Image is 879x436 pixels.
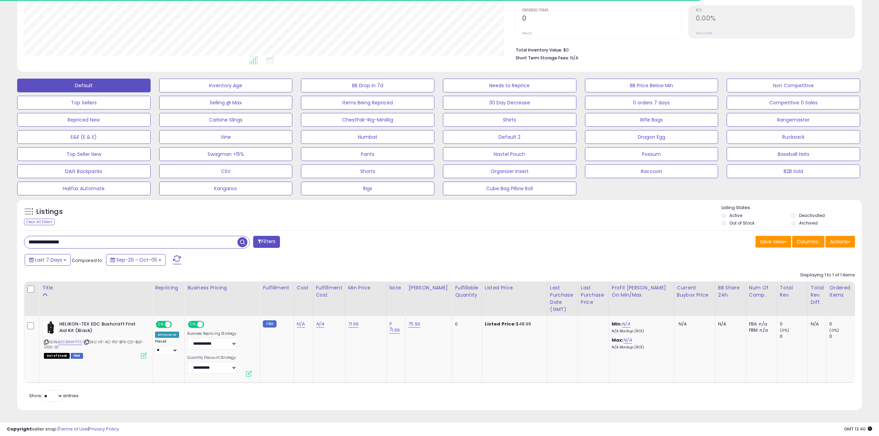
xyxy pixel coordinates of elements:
[408,284,449,291] div: [PERSON_NAME]
[749,321,772,327] div: FBA: n/a
[187,331,237,336] label: Business Repricing Strategy:
[722,205,862,211] p: Listing States:
[585,130,718,144] button: Dragon Egg
[155,332,179,338] div: Amazon AI
[348,321,359,328] a: 71.99
[263,320,276,328] small: FBM
[612,337,624,343] b: Max:
[727,130,860,144] button: Rucksack
[729,220,754,226] label: Out of Stock
[585,164,718,178] button: Raccoon
[581,284,606,306] div: Last Purchase Price
[799,220,818,226] label: Archived
[844,426,872,432] span: 2025-10-14 13:40 GMT
[443,147,576,161] button: Navtel Pouch
[696,9,855,12] span: ROI
[727,96,860,110] button: Competitive 0 Sales
[811,284,824,306] div: Total Rev. Diff.
[7,426,32,432] strong: Copyright
[585,113,718,127] button: Rifle Bags
[116,256,157,263] span: Sep-29 - Oct-05
[780,284,805,299] div: Total Rev.
[677,284,712,299] div: Current Buybox Price
[780,333,808,340] div: 0
[159,164,293,178] button: CSV
[780,321,808,327] div: 0
[72,257,103,264] span: Compared to:
[585,79,718,92] button: BB Price Below Min
[825,236,855,248] button: Actions
[727,147,860,161] button: Baseball Hats
[679,321,687,327] span: N/A
[612,345,669,350] p: N/A Markup (ROI)
[44,339,144,349] span: | SKU: HT-AC-PO-BFK-CD-BLK-000-01
[623,337,632,344] a: N/A
[585,147,718,161] button: Possum
[159,96,293,110] button: Selling @ Max
[263,284,291,291] div: Fulfillment
[17,113,151,127] button: Repriced New
[718,321,741,327] div: N/A
[485,284,544,291] div: Listed Price
[301,96,434,110] button: Items Being Repriced
[443,113,576,127] button: Shirts
[443,164,576,178] button: Organizer Insert
[29,392,79,399] span: Show: entries
[159,79,293,92] button: Inventory Age
[301,130,434,144] button: Numbat
[800,272,855,278] div: Displaying 1 to 1 of 1 items
[485,321,516,327] b: Listed Price:
[389,321,400,334] a: P 71.99
[44,321,58,335] img: 31MwXSpYjfL._SL40_.jpg
[155,284,181,291] div: Repricing
[389,284,403,291] div: Note
[696,31,712,35] small: Prev: 0.00%
[443,96,576,110] button: 30 Day Decrease
[443,182,576,195] button: Cube Bag Pillow Roll
[189,322,198,328] span: ON
[792,236,824,248] button: Columns
[612,284,671,299] div: Profit [PERSON_NAME] on Min/Max
[155,339,179,355] div: Preset:
[727,164,860,178] button: B2B Sold
[829,333,857,340] div: 0
[612,321,622,327] b: Min:
[316,284,342,299] div: Fulfillment Cost
[35,256,62,263] span: Last 7 Days
[811,321,821,327] div: N/A
[17,164,151,178] button: DAG Backpacks
[727,79,860,92] button: Non Competitive
[59,321,143,335] b: HELIKON-TEX EDC Bushcraft First Aid Kit (Black)
[187,284,257,291] div: Business Pricing
[25,254,71,266] button: Last 7 Days
[585,96,718,110] button: 0 orders 7 days
[729,213,742,218] label: Active
[443,130,576,144] button: Default 2
[829,284,854,299] div: Ordered Items
[622,321,630,328] a: N/A
[612,329,669,334] p: N/A Markup (ROI)
[799,213,825,218] label: Deactivated
[159,182,293,195] button: Kangaroo
[749,284,774,299] div: Num of Comp.
[17,79,151,92] button: Default
[609,282,674,316] th: The percentage added to the cost of goods (COGS) that forms the calculator for Min & Max prices.
[253,236,280,248] button: Filters
[522,31,532,35] small: Prev: 0
[203,322,214,328] span: OFF
[106,254,166,266] button: Sep-29 - Oct-05
[156,322,165,328] span: ON
[829,328,839,333] small: (0%)
[516,47,562,53] b: Total Inventory Value:
[159,147,293,161] button: Swagman +15%
[159,113,293,127] button: Carbine Slings
[187,355,237,360] label: Quantity Discount Strategy:
[36,207,63,217] h5: Listings
[171,322,182,328] span: OFF
[59,426,88,432] a: Terms of Use
[89,426,119,432] a: Privacy Policy
[749,327,772,333] div: FBM: n/a
[44,353,70,359] span: All listings that are currently out of stock and unavailable for purchase on Amazon
[17,182,151,195] button: Halifax Automate
[797,238,818,245] span: Columns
